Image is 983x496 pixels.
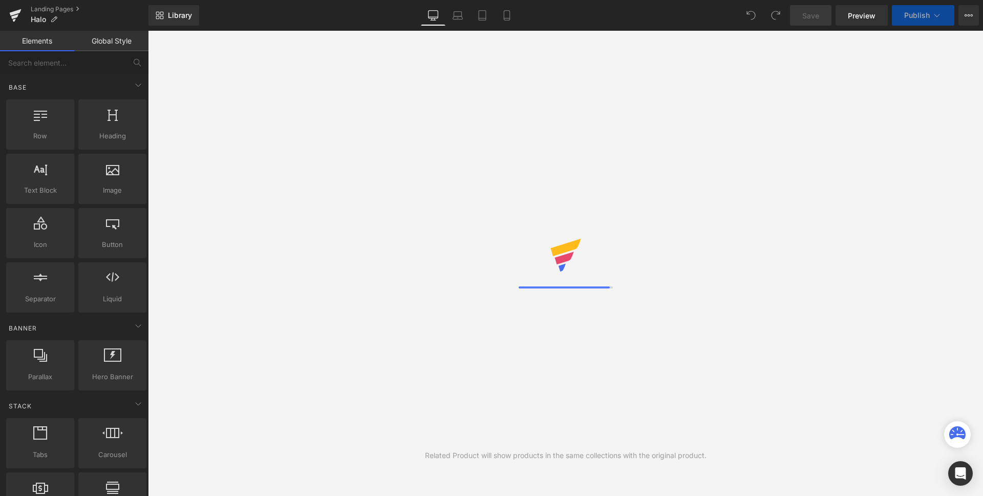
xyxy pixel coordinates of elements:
span: Carousel [81,449,143,460]
span: Save [802,10,819,21]
a: Laptop [445,5,470,26]
a: Landing Pages [31,5,148,13]
span: Hero Banner [81,371,143,382]
span: Banner [8,323,38,333]
button: Undo [741,5,761,26]
span: Halo [31,15,46,24]
a: Tablet [470,5,495,26]
a: Preview [836,5,888,26]
span: Library [168,11,192,20]
a: Desktop [421,5,445,26]
span: Preview [848,10,875,21]
span: Image [81,185,143,196]
span: Button [81,239,143,250]
a: New Library [148,5,199,26]
button: Publish [892,5,954,26]
span: Text Block [9,185,71,196]
span: Icon [9,239,71,250]
span: Parallax [9,371,71,382]
span: Publish [904,11,930,19]
span: Row [9,131,71,141]
div: Open Intercom Messenger [948,461,973,486]
span: Heading [81,131,143,141]
button: More [958,5,979,26]
button: Redo [765,5,786,26]
div: Related Product will show products in the same collections with the original product. [425,450,707,461]
span: Separator [9,294,71,304]
span: Base [8,82,28,92]
a: Mobile [495,5,519,26]
span: Liquid [81,294,143,304]
span: Tabs [9,449,71,460]
a: Global Style [74,31,148,51]
span: Stack [8,401,33,411]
